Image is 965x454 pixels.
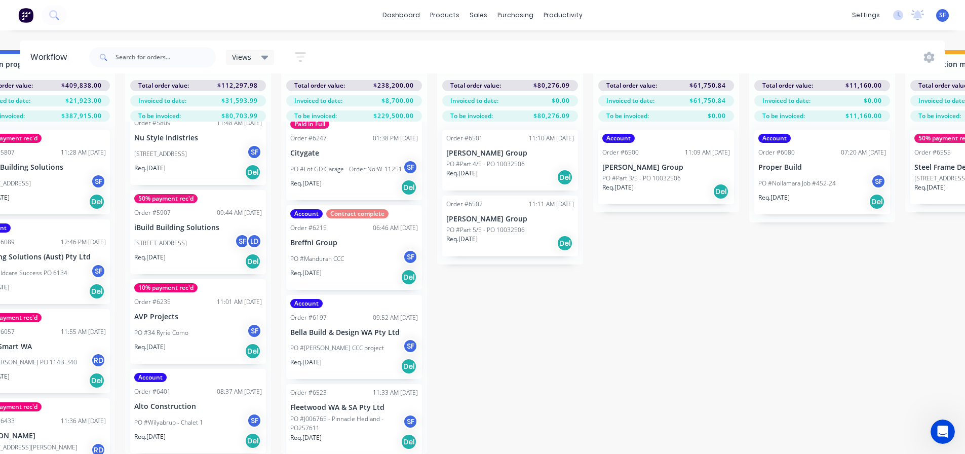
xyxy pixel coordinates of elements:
[134,432,166,441] p: Req. [DATE]
[602,174,681,183] p: PO #Part 3/5 - PO 10032506
[446,169,478,178] p: Req. [DATE]
[533,81,570,90] span: $80,276.09
[401,434,417,450] div: Del
[134,223,262,232] p: iBuild Building Solutions
[138,96,186,105] span: Invoiced to date:
[294,111,337,121] span: To be invoiced:
[290,344,384,353] p: PO #[PERSON_NAME] CCC project
[758,179,836,188] p: PO #Nollamara Job #452-24
[247,323,262,338] div: SF
[232,52,251,62] span: Views
[446,200,483,209] div: Order #6502
[286,295,422,380] div: AccountOrder #619709:52 AM [DATE]Bella Build & Design WA Pty LtdPO #[PERSON_NAME] CCC projectSFRe...
[446,134,483,143] div: Order #6501
[290,209,323,218] div: Account
[290,299,323,308] div: Account
[606,96,654,105] span: Invoiced to date:
[758,134,791,143] div: Account
[65,96,102,105] span: $21,923.00
[689,96,726,105] span: $61,750.84
[401,179,417,196] div: Del
[245,343,261,359] div: Del
[606,111,649,121] span: To be invoiced:
[91,263,106,279] div: SF
[221,96,258,105] span: $31,593.99
[134,253,166,262] p: Req. [DATE]
[450,111,493,121] span: To be invoiced:
[245,253,261,270] div: Del
[373,223,418,233] div: 06:46 AM [DATE]
[931,420,955,444] iframe: Intercom live chat
[446,149,574,158] p: [PERSON_NAME] Group
[91,353,106,368] div: RD
[685,148,730,157] div: 11:09 AM [DATE]
[294,81,345,90] span: Total order value:
[373,388,418,397] div: 11:33 AM [DATE]
[598,130,734,204] div: AccountOrder #650011:09 AM [DATE][PERSON_NAME] GroupPO #Part 3/5 - PO 10032506Req.[DATE]Del
[91,174,106,189] div: SF
[602,134,635,143] div: Account
[533,111,570,121] span: $80,276.09
[939,11,946,20] span: SF
[758,163,886,172] p: Proper Build
[465,8,492,23] div: sales
[403,249,418,264] div: SF
[247,234,262,249] div: LD
[529,134,574,143] div: 11:10 AM [DATE]
[377,8,425,23] a: dashboard
[290,358,322,367] p: Req. [DATE]
[871,174,886,189] div: SF
[529,200,574,209] div: 11:11 AM [DATE]
[689,81,726,90] span: $61,750.84
[134,328,188,337] p: PO #34 Ryrie Como
[247,413,262,428] div: SF
[134,283,198,292] div: 10% payment rec'd
[442,196,578,256] div: Order #650211:11 AM [DATE][PERSON_NAME] GroupPO #Part 5/5 - PO 10032506Req.[DATE]Del
[134,343,166,352] p: Req. [DATE]
[134,387,171,396] div: Order #6401
[403,414,418,429] div: SF
[758,148,795,157] div: Order #6080
[290,414,403,433] p: PO #J006765 - Pinnacle Hedland - PO257611
[130,190,266,275] div: 50% payment rec'dOrder #590709:44 AM [DATE]iBuild Building Solutions[STREET_ADDRESS]SFLDReq.[DATE...
[538,8,588,23] div: productivity
[217,387,262,396] div: 08:37 AM [DATE]
[373,111,414,121] span: $229,500.00
[290,179,322,188] p: Req. [DATE]
[403,338,418,354] div: SF
[221,111,258,121] span: $80,703.99
[235,234,250,249] div: SF
[115,47,216,67] input: Search for orders...
[290,165,402,174] p: PO #Lot GD Garage - Order No:W-11251
[286,116,422,200] div: Paid in FullOrder #624701:38 PM [DATE]CitygatePO #Lot GD Garage - Order No:W-11251SFReq.[DATE]Del
[841,148,886,157] div: 07:20 AM [DATE]
[446,235,478,244] p: Req. [DATE]
[373,313,418,322] div: 09:52 AM [DATE]
[290,120,329,129] div: Paid in Full
[134,149,187,159] p: [STREET_ADDRESS]
[290,134,327,143] div: Order #6247
[290,328,418,337] p: Bella Build & Design WA Pty Ltd
[557,235,573,251] div: Del
[762,81,813,90] span: Total order value:
[446,160,525,169] p: PO #Part 4/5 - PO 10032506
[217,208,262,217] div: 09:44 AM [DATE]
[134,208,171,217] div: Order #5907
[134,119,171,128] div: Order #5809
[290,149,418,158] p: Citygate
[847,8,885,23] div: settings
[130,100,266,185] div: Order #580911:48 AM [DATE]Nu Style Indistries[STREET_ADDRESS]SFReq.[DATE]Del
[762,96,810,105] span: Invoiced to date:
[134,313,262,321] p: AVP Projects
[290,223,327,233] div: Order #6215
[708,111,726,121] span: $0.00
[373,134,418,143] div: 01:38 PM [DATE]
[89,372,105,389] div: Del
[247,144,262,160] div: SF
[914,183,946,192] p: Req. [DATE]
[245,164,261,180] div: Del
[245,433,261,449] div: Del
[845,111,882,121] span: $11,160.00
[61,238,106,247] div: 12:46 PM [DATE]
[61,327,106,336] div: 11:55 AM [DATE]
